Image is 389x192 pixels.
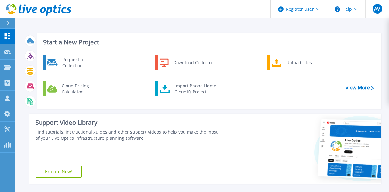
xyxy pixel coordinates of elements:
[171,83,219,95] div: Import Phone Home CloudIQ Project
[36,166,82,178] a: Explore Now!
[36,119,219,127] div: Support Video Library
[267,55,330,70] a: Upload Files
[374,6,380,11] span: AV
[59,83,104,95] div: Cloud Pricing Calculator
[43,55,105,70] a: Request a Collection
[59,57,104,69] div: Request a Collection
[155,55,218,70] a: Download Collector
[170,57,216,69] div: Download Collector
[283,57,328,69] div: Upload Files
[43,81,105,96] a: Cloud Pricing Calculator
[36,129,219,141] div: Find tutorials, instructional guides and other support videos to help you make the most of your L...
[346,85,374,91] a: View More
[43,39,374,46] h3: Start a New Project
